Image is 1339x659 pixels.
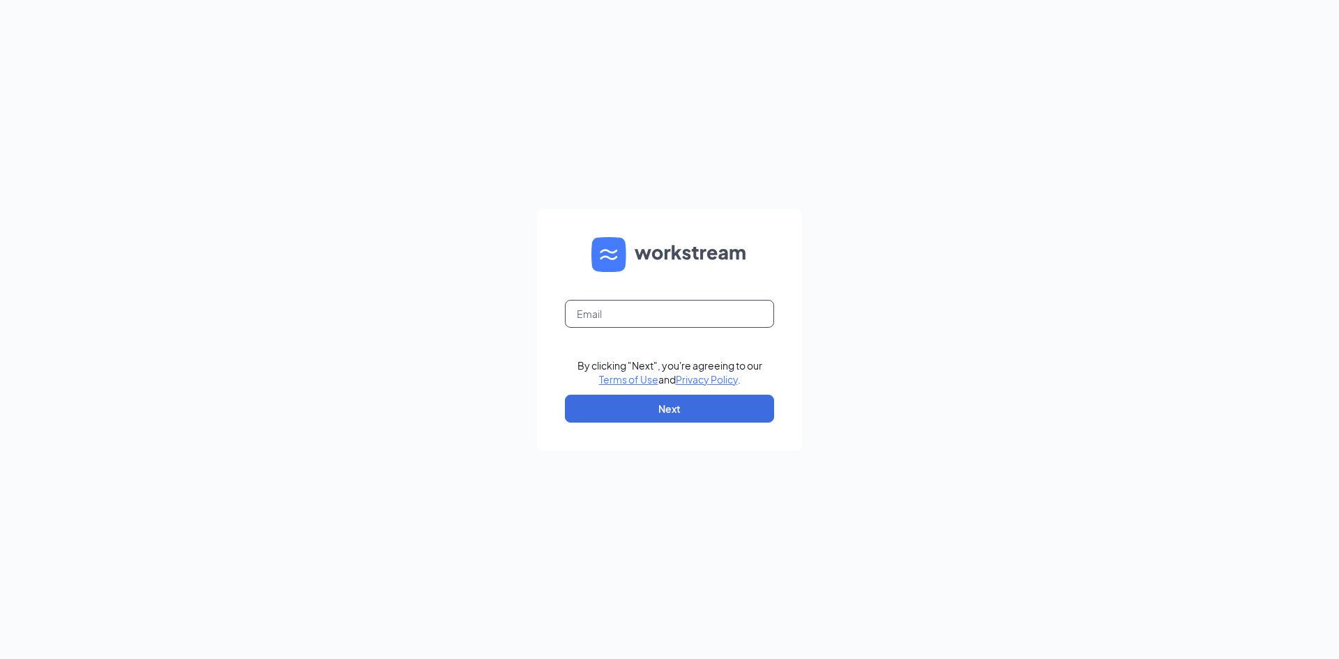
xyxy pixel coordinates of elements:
[591,237,748,272] img: WS logo and Workstream text
[565,300,774,328] input: Email
[676,373,738,386] a: Privacy Policy
[599,373,658,386] a: Terms of Use
[577,358,762,386] div: By clicking "Next", you're agreeing to our and .
[565,395,774,423] button: Next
